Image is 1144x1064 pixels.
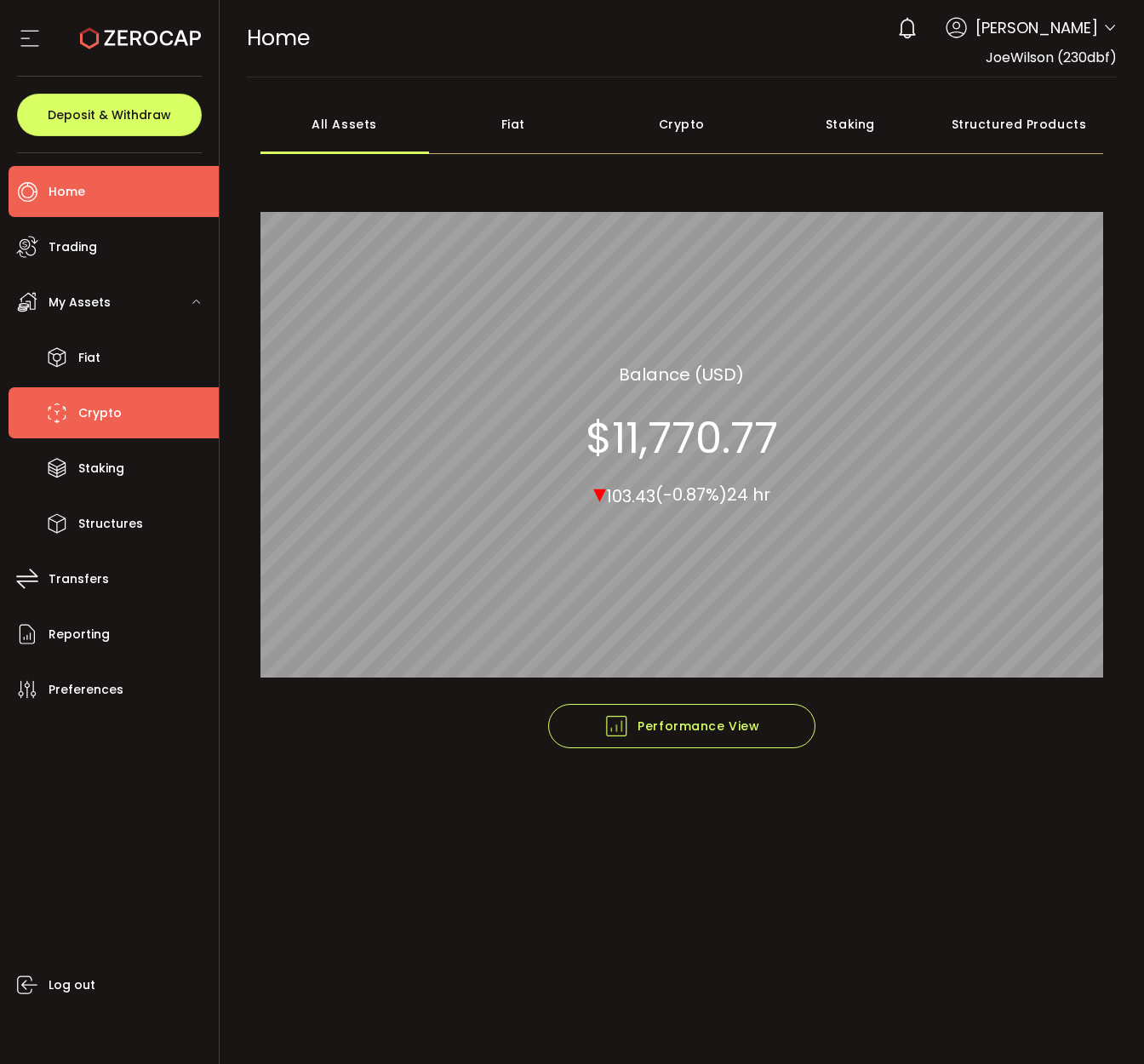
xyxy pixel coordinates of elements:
[49,622,110,647] span: Reporting
[935,94,1103,154] div: Structured Products
[548,704,815,748] button: Performance View
[598,94,766,154] div: Crypto
[17,94,202,136] button: Deposit & Withdraw
[49,678,123,702] span: Preferences
[49,973,95,998] span: Log out
[429,94,598,154] div: Fiat
[78,456,124,481] span: Staking
[1059,982,1144,1064] iframe: Chat Widget
[975,16,1098,39] span: [PERSON_NAME]
[49,290,111,315] span: My Assets
[586,412,778,463] section: $11,770.77
[727,483,770,506] span: 24 hr
[619,361,744,386] section: Balance (USD)
[78,401,122,426] span: Crypto
[49,235,97,260] span: Trading
[986,48,1117,67] span: JoeWilson (230dbf)
[766,94,935,154] div: Staking
[655,483,727,506] span: (-0.87%)
[606,483,655,507] span: 103.43
[49,567,109,592] span: Transfers
[603,713,759,739] span: Performance View
[593,474,606,511] span: ▾
[49,180,85,204] span: Home
[260,94,429,154] div: All Assets
[48,109,171,121] span: Deposit & Withdraw
[78,346,100,370] span: Fiat
[247,23,310,53] span: Home
[78,512,143,536] span: Structures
